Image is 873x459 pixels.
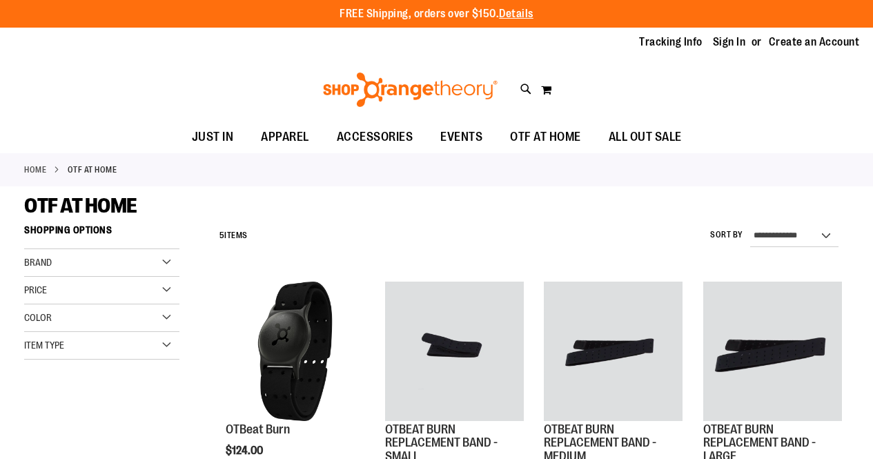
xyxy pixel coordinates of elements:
[769,35,860,50] a: Create an Account
[192,121,234,153] span: JUST IN
[219,231,225,240] span: 5
[226,445,265,457] span: $124.00
[385,282,524,420] img: OTBEAT BURN REPLACEMENT BAND - SMALL
[24,312,52,323] span: Color
[337,121,413,153] span: ACCESSORIES
[226,282,364,422] a: Main view of OTBeat Burn 6.0-C
[24,164,46,176] a: Home
[24,194,137,217] span: OTF AT HOME
[24,218,179,249] strong: Shopping Options
[544,282,683,422] a: OTBEAT BURN REPLACEMENT BAND - MEDIUM
[321,72,500,107] img: Shop Orangetheory
[24,284,47,295] span: Price
[219,225,248,246] h2: Items
[713,35,746,50] a: Sign In
[710,229,743,241] label: Sort By
[703,282,842,422] a: OTBEAT BURN REPLACEMENT BAND - LARGE
[261,121,309,153] span: APPAREL
[499,8,533,20] a: Details
[703,282,842,420] img: OTBEAT BURN REPLACEMENT BAND - LARGE
[440,121,482,153] span: EVENTS
[340,6,533,22] p: FREE Shipping, orders over $150.
[24,257,52,268] span: Brand
[510,121,581,153] span: OTF AT HOME
[609,121,682,153] span: ALL OUT SALE
[24,340,64,351] span: Item Type
[639,35,703,50] a: Tracking Info
[226,282,364,420] img: Main view of OTBeat Burn 6.0-C
[226,422,290,436] a: OTBeat Burn
[385,282,524,422] a: OTBEAT BURN REPLACEMENT BAND - SMALL
[544,282,683,420] img: OTBEAT BURN REPLACEMENT BAND - MEDIUM
[68,164,117,176] strong: OTF AT HOME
